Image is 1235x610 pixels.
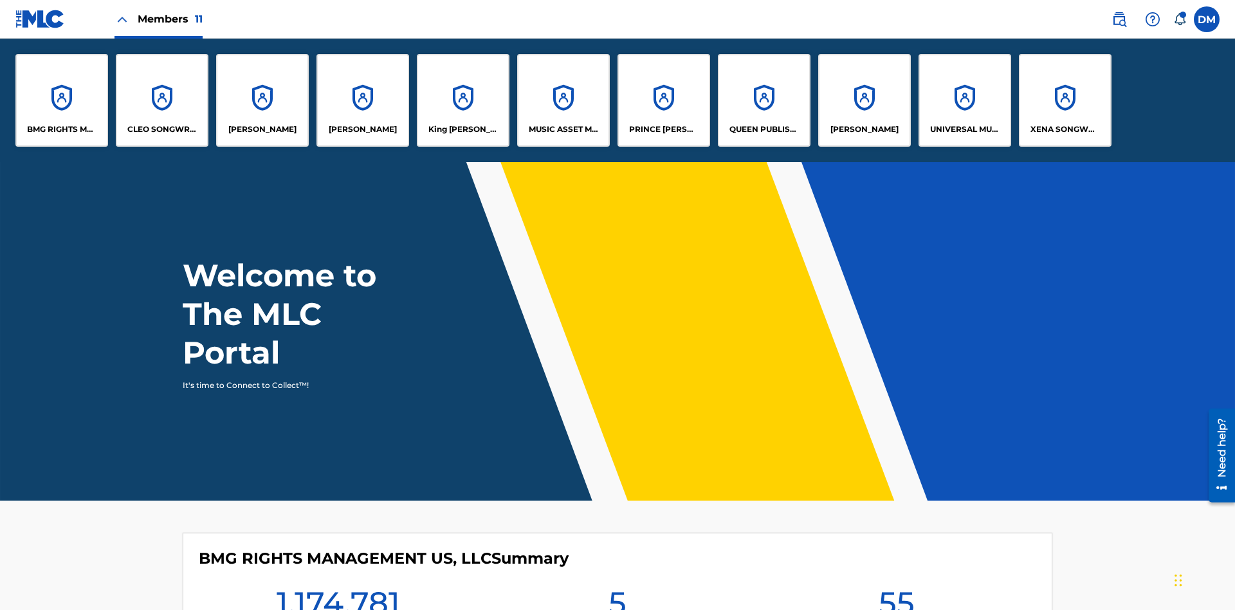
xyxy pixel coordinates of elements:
span: 11 [195,13,203,25]
h4: BMG RIGHTS MANAGEMENT US, LLC [199,549,569,568]
a: AccountsMUSIC ASSET MANAGEMENT (MAM) [517,54,610,147]
div: Help [1140,6,1166,32]
a: AccountsPRINCE [PERSON_NAME] [617,54,710,147]
p: RONALD MCTESTERSON [830,124,899,135]
p: CLEO SONGWRITER [127,124,197,135]
a: AccountsUNIVERSAL MUSIC PUB GROUP [919,54,1011,147]
a: Accounts[PERSON_NAME] [316,54,409,147]
a: AccountsBMG RIGHTS MANAGEMENT US, LLC [15,54,108,147]
div: Drag [1175,561,1182,600]
a: AccountsQUEEN PUBLISHA [718,54,810,147]
img: MLC Logo [15,10,65,28]
p: It's time to Connect to Collect™! [183,380,406,391]
a: AccountsCLEO SONGWRITER [116,54,208,147]
iframe: Resource Center [1199,403,1235,509]
div: Notifications [1173,13,1186,26]
p: PRINCE MCTESTERSON [629,124,699,135]
a: Accounts[PERSON_NAME] [818,54,911,147]
p: MUSIC ASSET MANAGEMENT (MAM) [529,124,599,135]
div: User Menu [1194,6,1220,32]
p: UNIVERSAL MUSIC PUB GROUP [930,124,1000,135]
p: ELVIS COSTELLO [228,124,297,135]
span: Members [138,12,203,26]
img: search [1111,12,1127,27]
img: Close [114,12,130,27]
a: Accounts[PERSON_NAME] [216,54,309,147]
iframe: Chat Widget [1171,548,1235,610]
h1: Welcome to The MLC Portal [183,256,423,372]
a: Public Search [1106,6,1132,32]
p: BMG RIGHTS MANAGEMENT US, LLC [27,124,97,135]
a: AccountsKing [PERSON_NAME] [417,54,509,147]
p: XENA SONGWRITER [1030,124,1101,135]
a: AccountsXENA SONGWRITER [1019,54,1111,147]
img: help [1145,12,1160,27]
p: King McTesterson [428,124,499,135]
p: QUEEN PUBLISHA [729,124,800,135]
p: EYAMA MCSINGER [329,124,397,135]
